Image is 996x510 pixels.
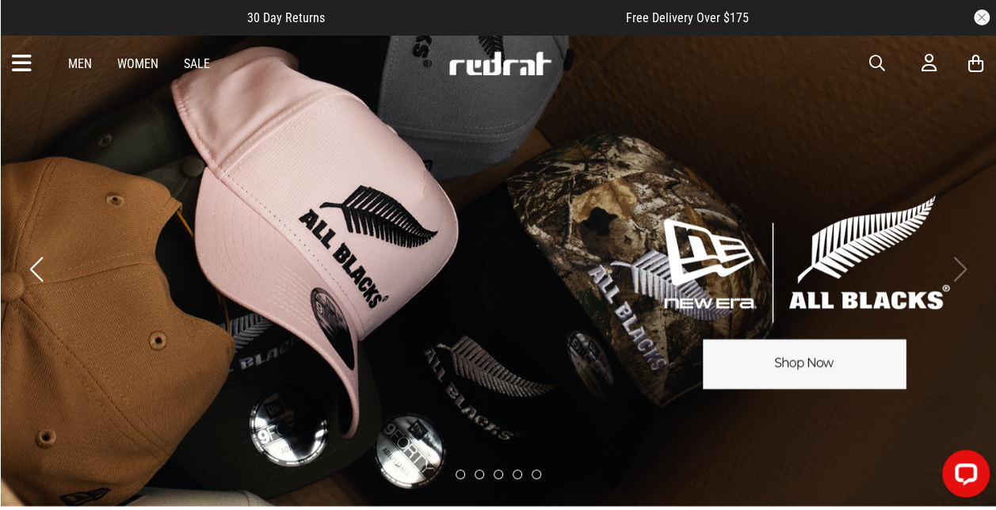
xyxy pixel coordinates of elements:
[626,10,749,25] span: Free Delivery Over $175
[184,56,210,71] a: Sale
[247,10,325,25] span: 30 Day Returns
[949,252,971,287] button: Next slide
[929,443,996,510] iframe: LiveChat chat widget
[117,56,158,71] a: Women
[357,10,594,25] iframe: Customer reviews powered by Trustpilot
[25,252,47,287] button: Previous slide
[448,51,552,75] img: Redrat logo
[68,56,92,71] a: Men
